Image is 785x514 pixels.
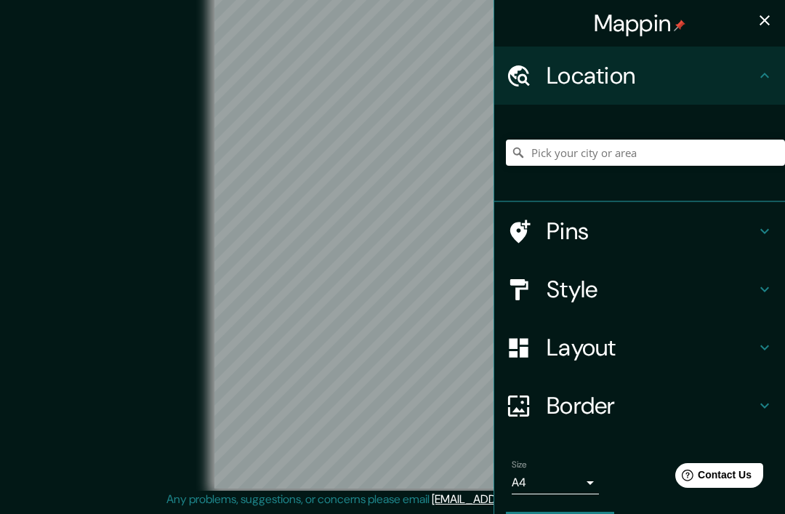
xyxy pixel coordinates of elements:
[432,491,611,507] a: [EMAIL_ADDRESS][DOMAIN_NAME]
[656,457,769,498] iframe: Help widget launcher
[494,318,785,377] div: Layout
[506,140,785,166] input: Pick your city or area
[674,20,685,31] img: pin-icon.png
[547,275,756,304] h4: Style
[512,459,527,471] label: Size
[494,47,785,105] div: Location
[494,202,785,260] div: Pins
[547,391,756,420] h4: Border
[512,471,599,494] div: A4
[494,260,785,318] div: Style
[547,217,756,246] h4: Pins
[166,491,613,508] p: Any problems, suggestions, or concerns please email .
[547,61,756,90] h4: Location
[594,9,686,38] h4: Mappin
[494,377,785,435] div: Border
[547,333,756,362] h4: Layout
